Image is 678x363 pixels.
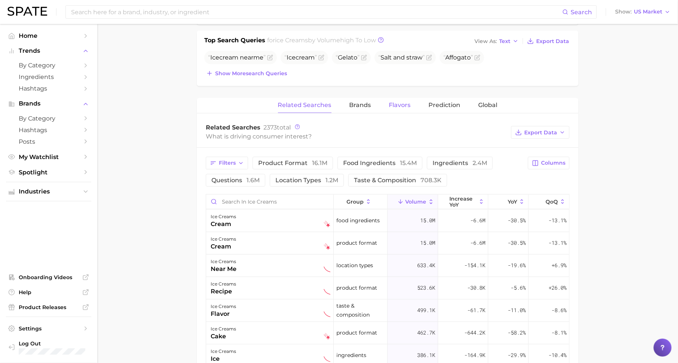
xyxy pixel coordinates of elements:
[275,177,338,184] span: location types
[6,60,91,71] a: by Category
[349,102,371,109] span: Brands
[508,238,526,247] span: -30.5%
[400,159,417,167] span: 15.4m
[263,124,291,131] span: total
[19,100,79,107] span: Brands
[6,338,91,357] a: Log out. Currently logged in with e-mail hannah@spate.nyc.
[340,37,376,44] span: high to low
[634,10,662,14] span: US Market
[324,311,330,317] img: sustained decliner
[508,306,526,315] span: -11.0%
[6,167,91,178] a: Spotlight
[6,71,91,83] a: Ingredients
[417,328,435,337] span: 462.7k
[417,261,435,270] span: 633.4k
[324,288,330,295] img: sustained decliner
[267,55,273,61] button: Flag as miscategorized or irrelevant
[464,328,485,337] span: -644.2k
[426,55,432,61] button: Flag as miscategorized or irrelevant
[326,177,338,184] span: 1.2m
[571,9,592,16] span: Search
[211,287,236,296] div: recipe
[524,129,557,136] span: Export Data
[6,124,91,136] a: Hashtags
[6,151,91,163] a: My Watchlist
[211,347,236,356] div: ice creams
[499,39,510,43] span: Text
[6,45,91,57] button: Trends
[525,36,571,46] button: Export Data
[389,102,411,109] span: Flavors
[429,102,461,109] span: Prediction
[19,289,79,296] span: Help
[287,54,296,61] span: Ice
[278,102,332,109] span: Related Searches
[324,266,330,272] img: sustained decliner
[343,159,417,167] span: food ingredients
[206,131,507,141] div: What is driving consumer interest?
[19,62,79,69] span: by Category
[529,195,569,209] button: QoQ
[70,6,562,18] input: Search here for a brand, industry, or ingredient
[354,177,442,184] span: taste & composition
[258,159,327,167] span: product format
[464,261,485,270] span: -154.1k
[473,159,487,167] span: 2.4m
[263,124,277,131] span: 2373
[6,323,91,334] a: Settings
[211,242,236,251] div: cream
[206,232,569,254] button: ice creamscreamfalling starproduct format15.0m-6.6m-30.5%-13.1%
[421,177,442,184] span: 708.3k
[211,324,236,333] div: ice creams
[211,302,236,311] div: ice creams
[536,38,569,45] span: Export Data
[19,304,79,311] span: Product Releases
[204,68,289,79] button: Show moresearch queries
[211,265,236,274] div: near me
[6,272,91,283] a: Onboarding Videos
[552,328,566,337] span: -8.1%
[552,306,566,315] span: -8.6%
[247,177,260,184] span: 1.6m
[420,216,435,225] span: 15.0m
[549,216,566,225] span: -13.1%
[215,70,287,77] span: Show more search queries
[549,283,566,292] span: +26.0%
[19,126,79,134] span: Hashtags
[470,216,485,225] span: -6.6m
[312,159,327,167] span: 16.1m
[508,199,517,205] span: YoY
[334,195,388,209] button: group
[552,261,566,270] span: +6.9%
[528,157,569,170] button: Columns
[470,238,485,247] span: -6.6m
[336,301,385,319] span: taste & composition
[6,136,91,147] a: Posts
[336,351,366,360] span: ingredients
[336,216,380,225] span: food ingredients
[336,283,377,292] span: product format
[378,54,425,61] span: Salt and straw
[546,199,558,205] span: QoQ
[19,169,79,176] span: Spotlight
[615,10,632,14] span: Show
[6,113,91,124] a: by Category
[19,153,79,161] span: My Watchlist
[19,73,79,80] span: Ingredients
[210,54,219,61] span: Ice
[19,115,79,122] span: by Category
[508,328,526,337] span: -58.2%
[206,254,569,277] button: ice creamsnear mesustained declinerlocation types633.4k-154.1k-19.6%+6.9%
[206,157,248,170] button: Filters
[211,177,260,184] span: questions
[474,55,480,61] button: Flag as miscategorized or irrelevant
[206,277,569,299] button: ice creamsrecipesustained declinerproduct format523.6k-30.8k-5.6%+26.0%
[19,32,79,39] span: Home
[211,212,236,221] div: ice creams
[284,54,317,61] span: cream
[336,54,360,61] span: Gelato
[361,55,367,61] button: Flag as miscategorized or irrelevant
[206,322,569,344] button: ice creamscakefalling starproduct format462.7k-644.2k-58.2%-8.1%
[324,356,330,362] img: sustained decliner
[508,351,526,360] span: -29.9%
